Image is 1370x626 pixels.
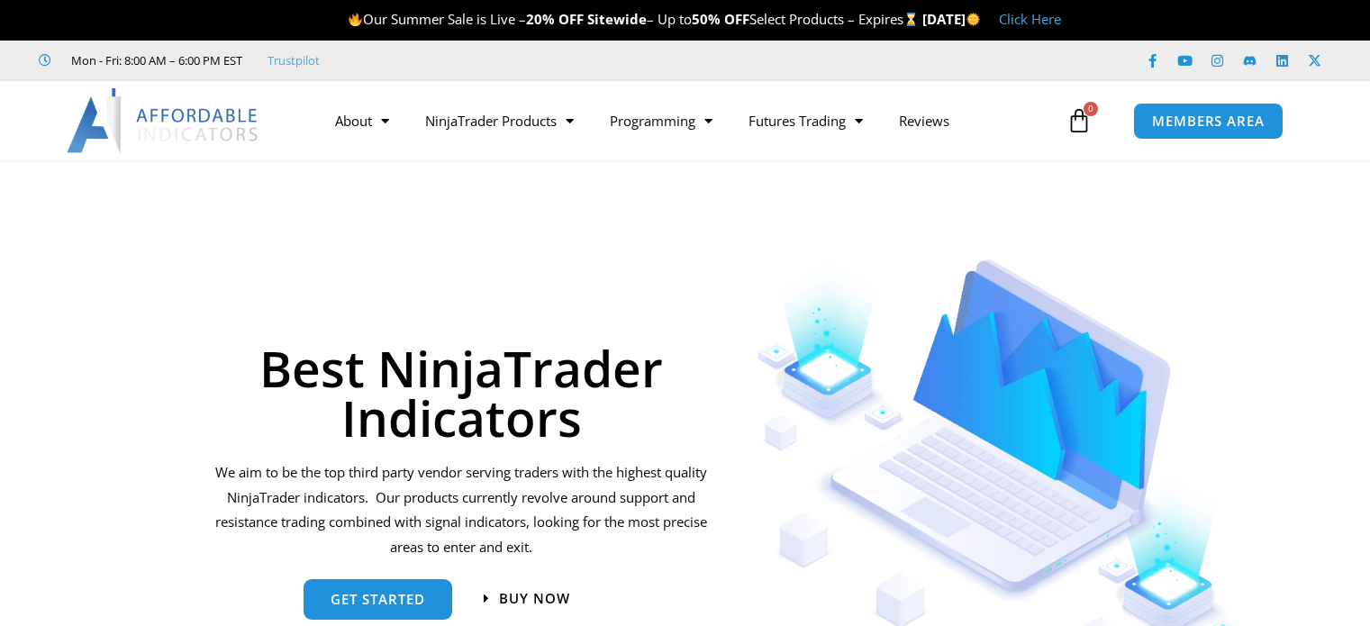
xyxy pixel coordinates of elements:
img: 🔥 [349,13,362,26]
a: Trustpilot [268,50,320,71]
strong: 50% OFF [692,10,749,28]
img: LogoAI | Affordable Indicators – NinjaTrader [67,88,260,153]
a: get started [304,579,452,620]
span: MEMBERS AREA [1152,114,1265,128]
img: 🌞 [966,13,980,26]
h1: Best NinjaTrader Indicators [213,343,711,442]
a: About [317,100,407,141]
a: Buy now [484,592,570,605]
a: Futures Trading [730,100,881,141]
span: Buy now [499,592,570,605]
img: ⌛ [904,13,918,26]
span: Our Summer Sale is Live – – Up to Select Products – Expires [348,10,922,28]
strong: Sitewide [587,10,647,28]
p: We aim to be the top third party vendor serving traders with the highest quality NinjaTrader indi... [213,460,711,560]
nav: Menu [317,100,1062,141]
span: get started [331,593,425,606]
a: Click Here [999,10,1061,28]
span: 0 [1084,102,1098,116]
a: Programming [592,100,730,141]
span: Mon - Fri: 8:00 AM – 6:00 PM EST [67,50,242,71]
a: Reviews [881,100,967,141]
strong: [DATE] [922,10,981,28]
strong: 20% OFF [526,10,584,28]
a: NinjaTrader Products [407,100,592,141]
a: MEMBERS AREA [1133,103,1284,140]
a: 0 [1039,95,1119,147]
